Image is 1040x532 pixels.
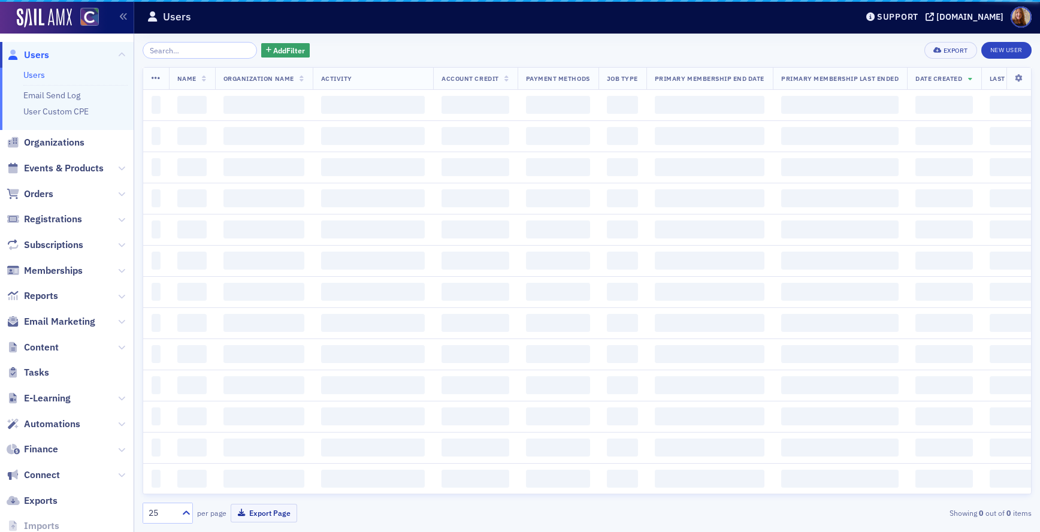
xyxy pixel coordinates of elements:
[24,188,53,201] span: Orders
[526,252,590,270] span: ‌
[781,220,899,238] span: ‌
[655,127,764,145] span: ‌
[607,74,638,83] span: Job Type
[655,189,764,207] span: ‌
[655,376,764,394] span: ‌
[442,439,509,457] span: ‌
[17,8,72,28] img: SailAMX
[223,407,304,425] span: ‌
[526,470,590,488] span: ‌
[607,283,638,301] span: ‌
[915,314,972,332] span: ‌
[321,96,425,114] span: ‌
[24,392,71,405] span: E-Learning
[7,392,71,405] a: E-Learning
[442,345,509,363] span: ‌
[152,439,161,457] span: ‌
[526,314,590,332] span: ‌
[781,158,899,176] span: ‌
[223,439,304,457] span: ‌
[7,494,58,507] a: Exports
[607,252,638,270] span: ‌
[223,127,304,145] span: ‌
[915,470,972,488] span: ‌
[223,376,304,394] span: ‌
[321,376,425,394] span: ‌
[526,283,590,301] span: ‌
[24,289,58,303] span: Reports
[607,158,638,176] span: ‌
[743,507,1032,518] div: Showing out of items
[177,158,207,176] span: ‌
[223,96,304,114] span: ‌
[177,439,207,457] span: ‌
[152,158,161,176] span: ‌
[915,283,972,301] span: ‌
[915,439,972,457] span: ‌
[149,507,175,519] div: 25
[655,74,764,83] span: Primary Membership End Date
[152,283,161,301] span: ‌
[526,74,590,83] span: Payment Methods
[526,407,590,425] span: ‌
[7,49,49,62] a: Users
[655,283,764,301] span: ‌
[152,220,161,238] span: ‌
[781,407,899,425] span: ‌
[177,220,207,238] span: ‌
[7,289,58,303] a: Reports
[321,252,425,270] span: ‌
[163,10,191,24] h1: Users
[24,366,49,379] span: Tasks
[442,158,509,176] span: ‌
[915,74,962,83] span: Date Created
[177,407,207,425] span: ‌
[197,507,226,518] label: per page
[924,42,976,59] button: Export
[23,69,45,80] a: Users
[442,252,509,270] span: ‌
[781,439,899,457] span: ‌
[24,418,80,431] span: Automations
[915,376,972,394] span: ‌
[152,252,161,270] span: ‌
[944,47,968,54] div: Export
[655,158,764,176] span: ‌
[24,341,59,354] span: Content
[915,158,972,176] span: ‌
[1005,507,1013,518] strong: 0
[223,220,304,238] span: ‌
[321,189,425,207] span: ‌
[152,407,161,425] span: ‌
[231,504,297,522] button: Export Page
[655,252,764,270] span: ‌
[273,45,305,56] span: Add Filter
[526,189,590,207] span: ‌
[915,189,972,207] span: ‌
[442,96,509,114] span: ‌
[177,74,196,83] span: Name
[526,376,590,394] span: ‌
[143,42,257,59] input: Search…
[781,252,899,270] span: ‌
[655,439,764,457] span: ‌
[607,439,638,457] span: ‌
[177,127,207,145] span: ‌
[877,11,918,22] div: Support
[223,252,304,270] span: ‌
[526,345,590,363] span: ‌
[781,74,899,83] span: Primary Membership Last Ended
[24,443,58,456] span: Finance
[24,162,104,175] span: Events & Products
[152,376,161,394] span: ‌
[655,345,764,363] span: ‌
[607,314,638,332] span: ‌
[442,220,509,238] span: ‌
[177,314,207,332] span: ‌
[177,345,207,363] span: ‌
[7,468,60,482] a: Connect
[607,407,638,425] span: ‌
[24,315,95,328] span: Email Marketing
[321,470,425,488] span: ‌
